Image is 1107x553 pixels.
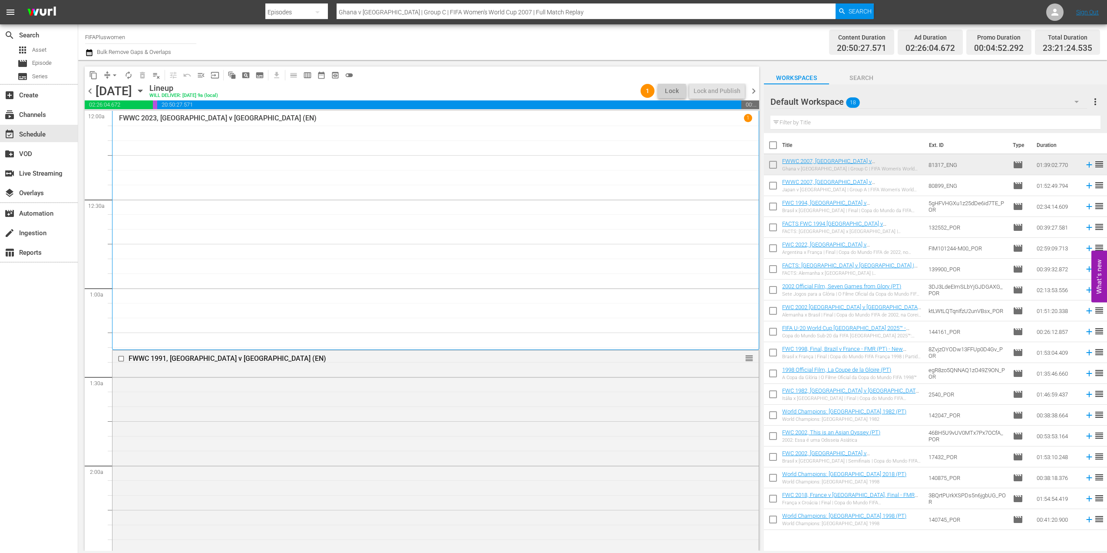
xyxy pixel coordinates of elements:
[764,73,829,83] span: Workspaces
[1094,368,1104,378] span: reorder
[1033,446,1081,467] td: 01:53:10.248
[4,208,15,219] span: Automation
[782,500,921,506] div: França x Croácia | Final | Copa do Mundo FIFA [GEOGRAPHIC_DATA] 2018 | [PERSON_NAME] completa
[4,188,15,198] span: Overlays
[1013,180,1023,191] span: Episode
[1094,430,1104,441] span: reorder
[1094,472,1104,483] span: reorder
[1033,405,1081,426] td: 00:38:38.664
[1033,467,1081,488] td: 00:38:18.376
[100,68,122,82] span: Remove Gaps & Overlaps
[17,45,28,55] span: Asset
[1094,159,1104,170] span: reorder
[1033,488,1081,509] td: 01:54:54.419
[17,71,28,82] span: Series
[1013,431,1023,441] span: Episode
[1013,473,1023,483] span: Episode
[241,71,250,80] span: pageview_outlined
[1084,264,1094,274] svg: Add to Schedule
[1033,154,1081,175] td: 01:39:02.770
[1084,348,1094,357] svg: Add to Schedule
[1033,280,1081,300] td: 02:13:53.556
[782,437,880,443] div: 2002: Essa é uma Odisseia Asiática
[782,200,876,213] a: FWC 1994, [GEOGRAPHIC_DATA] v [GEOGRAPHIC_DATA], Final - FMR (PT)
[782,179,895,192] a: FWWC 2007, [GEOGRAPHIC_DATA] v [GEOGRAPHIC_DATA], Group Stage - FMR (EN)
[32,72,48,81] span: Series
[1084,494,1094,503] svg: Add to Schedule
[641,87,654,94] span: 1
[782,291,921,297] div: Sete Jogos para a Glória | O Filme Oficial da Copa do Mundo FIFA 2002™
[1013,514,1023,525] span: Episode
[4,30,15,40] span: Search
[745,353,753,362] button: reorder
[1090,91,1100,112] button: more_vert
[747,115,750,121] p: 1
[4,228,15,238] span: Ingestion
[782,521,906,526] div: World Champions: [GEOGRAPHIC_DATA] 1998
[4,168,15,179] span: Live Streaming
[837,31,886,43] div: Content Duration
[110,71,119,80] span: arrow_drop_down
[194,68,208,82] span: Fill episodes with ad slates
[124,71,133,80] span: autorenew_outlined
[1084,181,1094,190] svg: Add to Schedule
[1031,133,1084,157] th: Duration
[1084,431,1094,441] svg: Add to Schedule
[1013,201,1023,212] span: Episode
[1013,326,1023,337] span: Episode
[103,71,112,80] span: compress
[925,467,1009,488] td: 140875_POR
[782,458,921,464] div: Brasil x [GEOGRAPHIC_DATA] | Semifinais | Copa do Mundo FIFA de 2002, na Coreia e no [GEOGRAPHIC_...
[694,83,740,99] div: Lock and Publish
[1033,384,1081,405] td: 01:46:59.437
[301,68,314,82] span: Week Calendar View
[1013,243,1023,253] span: Episode
[837,43,886,53] span: 20:50:27.571
[152,71,161,80] span: playlist_remove_outlined
[782,241,876,254] a: FWC 2022, [GEOGRAPHIC_DATA] v [GEOGRAPHIC_DATA], Final - FMR (PT)
[1013,389,1023,400] span: Episode
[1084,306,1094,316] svg: Add to Schedule
[782,429,880,436] a: FWC 2002, This is an Asian Oyssey (PT)
[925,426,1009,446] td: 46BH5U9vUV0MTx7Px7OCfA_POR
[925,175,1009,196] td: 80899_ENG
[782,366,891,373] a: 1998 Official Film, La Coupe de la Gloire (PT)
[328,68,342,82] span: View Backup
[1094,222,1104,232] span: reorder
[1094,451,1104,462] span: reorder
[782,158,895,171] a: FWWC 2007, [GEOGRAPHIC_DATA] v [GEOGRAPHIC_DATA], Group Stage - FMR (EN)
[317,71,326,80] span: date_range_outlined
[1033,175,1081,196] td: 01:52:49.794
[1090,97,1100,107] span: more_vert
[345,71,354,80] span: toggle_off
[1013,347,1023,358] span: Episode
[1084,452,1094,462] svg: Add to Schedule
[253,68,267,82] span: Create Series Block
[1013,410,1023,420] span: Episode
[782,387,920,400] a: FWC 1982, [GEOGRAPHIC_DATA] v [GEOGRAPHIC_DATA] FR, Final - FMR (PT)
[1094,180,1104,190] span: reorder
[782,229,921,234] div: FACTS: [GEOGRAPHIC_DATA] x [GEOGRAPHIC_DATA] | [GEOGRAPHIC_DATA] 94
[1033,259,1081,280] td: 00:39:32.872
[1094,201,1104,211] span: reorder
[782,513,906,519] a: World Champions: [GEOGRAPHIC_DATA] 1998 (PT)
[782,166,921,172] div: Ghana v [GEOGRAPHIC_DATA] | Group C | FIFA Women's World Cup [GEOGRAPHIC_DATA] 2007™ | Full Match...
[211,71,219,80] span: input
[17,58,28,69] span: Episode
[1084,327,1094,336] svg: Add to Schedule
[86,68,100,82] span: Copy Lineup
[1084,243,1094,253] svg: Add to Schedule
[1013,493,1023,504] span: Episode
[157,100,741,109] span: 20:50:27.571
[745,353,753,363] span: reorder
[1013,285,1023,295] span: Episode
[782,312,921,318] div: Alemanha x Brasil | Final | Copa do Mundo FIFA de 2002, na Coreia e no [GEOGRAPHIC_DATA] | Jogo C...
[849,3,872,19] span: Search
[1084,390,1094,399] svg: Add to Schedule
[925,300,1009,321] td: ktLWtLQTqnIfzU2unVBsx_POR
[1013,160,1023,170] span: Episode
[924,133,1008,157] th: Ext. ID
[96,84,132,98] div: [DATE]
[1084,202,1094,211] svg: Add to Schedule
[4,149,15,159] span: VOD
